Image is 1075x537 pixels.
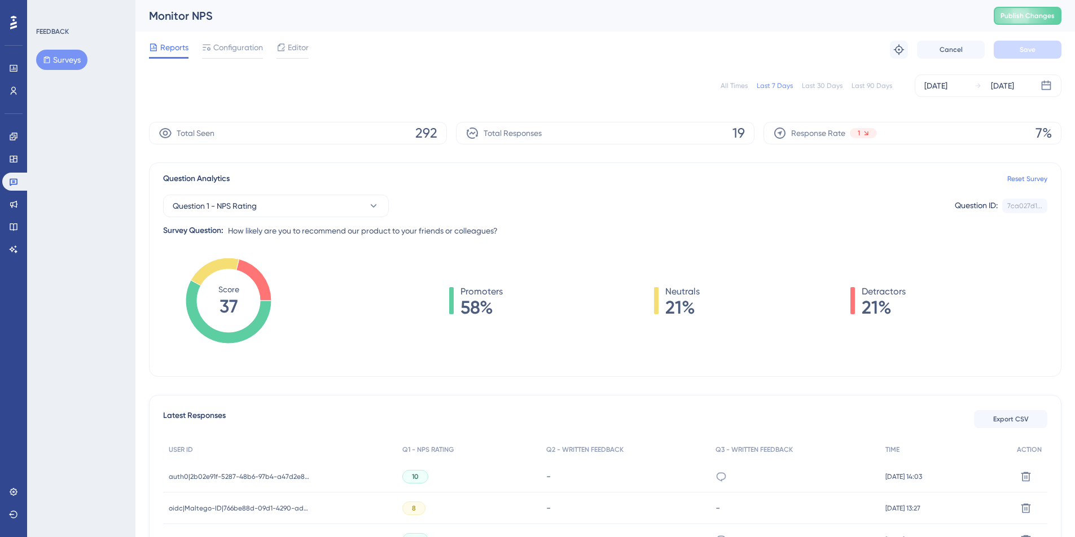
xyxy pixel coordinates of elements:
a: Reset Survey [1007,174,1047,183]
div: All Times [721,81,748,90]
span: Neutrals [665,285,700,298]
span: Reports [160,41,188,54]
span: 19 [732,124,745,142]
span: 292 [415,124,437,142]
span: 58% [460,298,503,316]
span: Publish Changes [1001,11,1055,20]
div: 7ca027d1... [1007,201,1042,210]
button: Publish Changes [994,7,1061,25]
span: Promoters [460,285,503,298]
span: How likely are you to recommend our product to your friends or colleagues? [228,224,498,237]
span: 1 [858,129,860,138]
div: - [546,503,705,513]
div: [DATE] [924,79,947,93]
button: Save [994,41,1061,59]
span: [DATE] 13:27 [885,504,920,513]
span: ACTION [1017,445,1042,454]
span: Save [1020,45,1035,54]
span: auth0|2b02e91f-5287-48b6-97b4-a47d2e8dce95 [169,472,310,481]
div: FEEDBACK [36,27,69,36]
div: Last 90 Days [852,81,892,90]
div: Last 30 Days [802,81,843,90]
span: Question Analytics [163,172,230,186]
div: Monitor NPS [149,8,966,24]
div: Question ID: [955,199,998,213]
span: Export CSV [993,415,1029,424]
button: Cancel [917,41,985,59]
span: Configuration [213,41,263,54]
span: Editor [288,41,309,54]
span: Detractors [862,285,906,298]
span: 8 [412,504,416,513]
button: Surveys [36,50,87,70]
button: Question 1 - NPS Rating [163,195,389,217]
tspan: Score [218,285,239,294]
span: 10 [412,472,419,481]
span: 7% [1035,124,1052,142]
span: Q1 - NPS RATING [402,445,454,454]
span: USER ID [169,445,193,454]
span: 21% [862,298,906,316]
div: Last 7 Days [757,81,793,90]
span: Total Seen [177,126,214,140]
div: Survey Question: [163,224,223,237]
div: - [546,471,705,482]
span: Q3 - WRITTEN FEEDBACK [716,445,793,454]
span: 21% [665,298,700,316]
div: - [716,503,874,513]
span: TIME [885,445,900,454]
div: [DATE] [991,79,1014,93]
span: Cancel [940,45,963,54]
span: Question 1 - NPS Rating [173,199,257,213]
span: [DATE] 14:03 [885,472,922,481]
tspan: 37 [220,296,238,317]
span: Q2 - WRITTEN FEEDBACK [546,445,624,454]
span: Response Rate [791,126,845,140]
span: Latest Responses [163,409,226,429]
span: Total Responses [484,126,542,140]
span: oidc|Maltego-ID|766be88d-09d1-4290-ad12-d33c5e4f16a9 [169,504,310,513]
button: Export CSV [974,410,1047,428]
